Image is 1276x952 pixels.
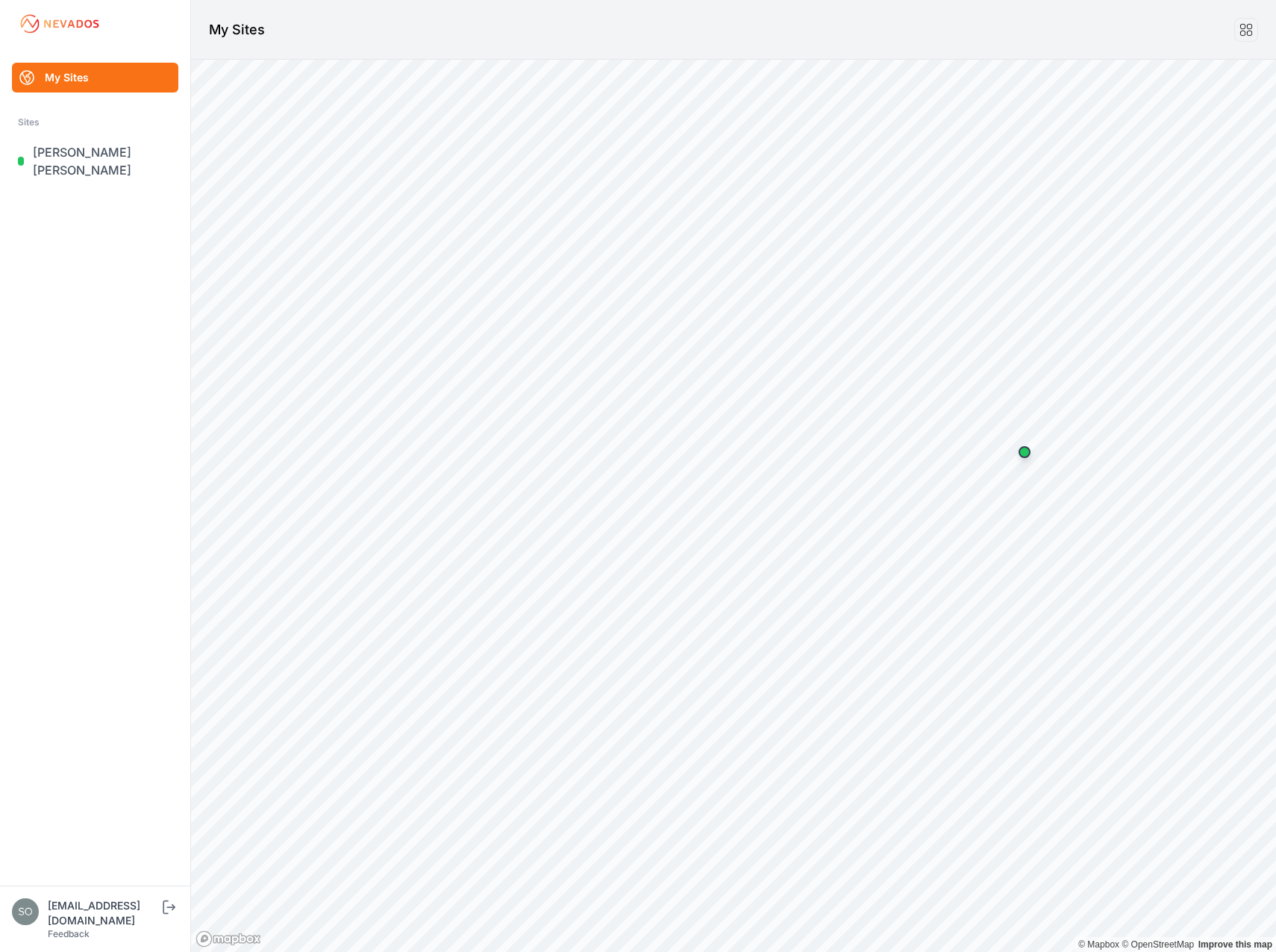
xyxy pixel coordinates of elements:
div: [EMAIL_ADDRESS][DOMAIN_NAME] [48,898,160,928]
canvas: Map [191,60,1276,952]
a: Mapbox [1078,939,1119,950]
a: Map feedback [1198,939,1272,950]
a: Feedback [48,928,90,939]
a: [PERSON_NAME] [PERSON_NAME] [12,137,178,185]
a: Mapbox logo [196,930,261,948]
img: Nevados [18,12,101,36]
a: My Sites [12,63,178,93]
img: solarsolutions@nautilussolar.com [12,898,39,925]
div: Map marker [1010,437,1039,467]
div: Sites [18,113,172,131]
h1: My Sites [209,19,265,40]
a: OpenStreetMap [1122,939,1194,950]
